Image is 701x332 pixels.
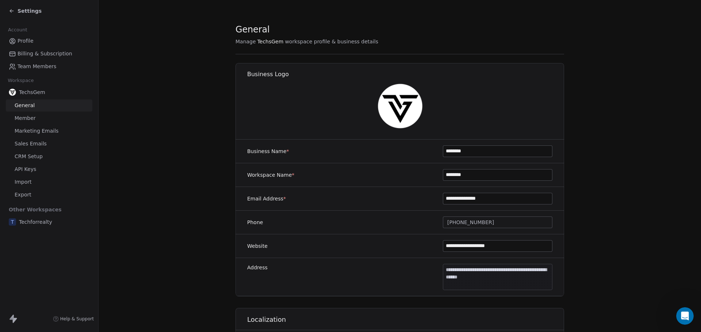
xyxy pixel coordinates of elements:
span: Export [15,191,31,199]
a: Member [6,112,92,124]
a: Profile [6,35,92,47]
a: API Keys [6,163,92,175]
span: To answer your query related to adding how Many sales email can be added - You can add 5 emails. ... [32,103,677,109]
a: Help & Support [53,316,94,322]
div: Recent messageProfile image for HarinderTo answer your query related to adding how Many sales ema... [7,86,139,124]
img: Profile image for Harinder [15,103,30,117]
label: Business Name [247,148,289,155]
span: TechsGem [257,38,284,45]
span: Other Workspaces [6,204,65,215]
img: Profile image for Harinder [42,12,57,26]
button: [PHONE_NUMBER] [443,216,552,228]
a: Team Members [6,60,92,73]
div: Send us a message [7,128,139,148]
span: Home [16,246,32,251]
div: [PERSON_NAME] [32,110,75,118]
span: Sales Emails [15,140,47,148]
span: Import [15,178,31,186]
button: Messages [49,227,97,257]
img: Untitled%20design.png [377,83,424,129]
span: Techforrealty [19,218,52,226]
span: [PHONE_NUMBER] [447,219,494,226]
h1: Localization [247,315,564,324]
span: Messages [61,246,86,251]
label: Phone [247,219,263,226]
span: Settings [18,7,42,15]
span: TechsGem [19,89,45,96]
span: General [235,24,270,35]
div: • 1h ago [76,110,97,118]
img: Profile image for Siddarth [28,12,43,26]
a: Import [6,176,92,188]
span: Profile [18,37,34,45]
span: API Keys [15,165,36,173]
img: Untitled%20design.png [9,89,16,96]
button: Help [97,227,146,257]
span: Manage [235,38,256,45]
span: Help [116,246,127,251]
span: Team Members [18,63,56,70]
a: Settings [9,7,42,15]
img: Profile image for Mrinal [15,12,29,26]
iframe: Intercom live chat [676,307,694,325]
p: How can we help? [15,64,131,77]
span: Member [15,114,36,122]
span: T [9,218,16,226]
a: CRM Setup [6,151,92,163]
a: Sales Emails [6,138,92,150]
h1: Business Logo [247,70,564,78]
a: Export [6,189,92,201]
div: Send us a message [15,134,122,141]
div: Recent message [15,92,131,99]
div: Close [126,12,139,25]
label: Email Address [247,195,286,202]
a: Marketing Emails [6,125,92,137]
span: Account [5,24,30,35]
span: workspace profile & business details [285,38,378,45]
span: CRM Setup [15,153,43,160]
p: Hi Mazharul 👋 [15,52,131,64]
a: General [6,99,92,112]
span: Marketing Emails [15,127,58,135]
a: Billing & Subscription [6,48,92,60]
label: Website [247,242,268,250]
span: Help & Support [60,316,94,322]
div: Profile image for HarinderTo answer your query related to adding how Many sales email can be adde... [8,97,138,124]
span: Billing & Subscription [18,50,72,58]
span: General [15,102,35,109]
span: Workspace [5,75,37,86]
label: Workspace Name [247,171,294,179]
label: Address [247,264,268,271]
